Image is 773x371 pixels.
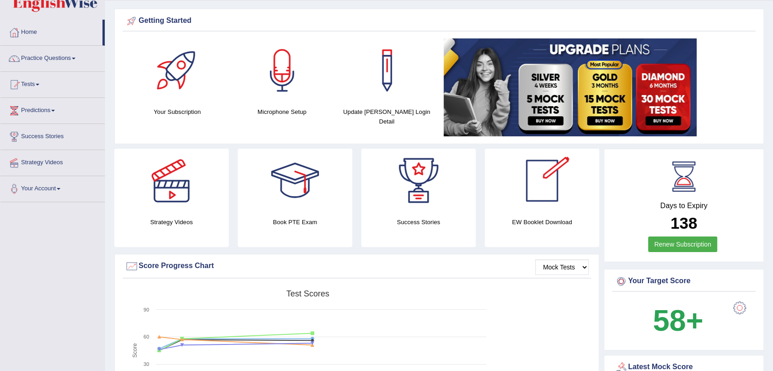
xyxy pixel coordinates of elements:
[125,259,589,273] div: Score Progress Chart
[238,217,352,227] h4: Book PTE Exam
[339,107,435,126] h4: Update [PERSON_NAME] Login Detail
[0,176,105,199] a: Your Account
[0,46,105,69] a: Practice Questions
[671,214,697,232] b: 138
[444,38,697,136] img: small5.jpg
[144,361,149,367] text: 30
[485,217,599,227] h4: EW Booklet Download
[144,334,149,339] text: 60
[614,202,753,210] h4: Days to Expiry
[114,217,229,227] h4: Strategy Videos
[132,343,138,358] tspan: Score
[125,14,753,28] div: Getting Started
[129,107,225,117] h4: Your Subscription
[653,304,703,337] b: 58+
[234,107,330,117] h4: Microphone Setup
[144,307,149,312] text: 90
[0,150,105,173] a: Strategy Videos
[0,124,105,147] a: Success Stories
[0,72,105,95] a: Tests
[286,289,329,298] tspan: Test scores
[614,274,753,288] div: Your Target Score
[0,20,102,43] a: Home
[361,217,476,227] h4: Success Stories
[0,98,105,121] a: Predictions
[648,237,717,252] a: Renew Subscription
